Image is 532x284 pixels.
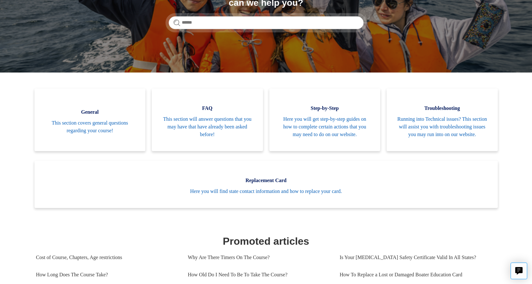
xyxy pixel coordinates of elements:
a: Step-by-Step Here you will get step-by-step guides on how to complete certain actions that you ma... [269,88,381,151]
span: General [44,108,136,116]
a: How Old Do I Need To Be To Take The Course? [188,266,330,283]
a: Replacement Card Here you will find state contact information and how to replace your card. [35,161,498,208]
a: FAQ This section will answer questions that you may have that have already been asked before! [152,88,263,151]
a: Troubleshooting Running into Technical issues? This section will assist you with troubleshooting ... [387,88,498,151]
span: Running into Technical issues? This section will assist you with troubleshooting issues you may r... [396,115,488,138]
input: Search [169,16,364,29]
a: Is Your [MEDICAL_DATA] Safety Certificate Valid In All States? [340,249,491,266]
a: Why Are There Timers On The Course? [188,249,330,266]
a: How Long Does The Course Take? [36,266,178,283]
h1: Promoted articles [36,234,496,249]
a: General This section covers general questions regarding your course! [35,88,146,151]
span: Here you will get step-by-step guides on how to complete certain actions that you may need to do ... [279,115,371,138]
span: This section covers general questions regarding your course! [44,119,136,134]
span: Here you will find state contact information and how to replace your card. [44,188,488,195]
span: FAQ [161,104,253,112]
a: How To Replace a Lost or Damaged Boater Education Card [340,266,491,283]
button: Live chat [511,263,527,279]
span: Troubleshooting [396,104,488,112]
a: Cost of Course, Chapters, Age restrictions [36,249,178,266]
span: This section will answer questions that you may have that have already been asked before! [161,115,253,138]
span: Replacement Card [44,177,488,184]
span: Step-by-Step [279,104,371,112]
